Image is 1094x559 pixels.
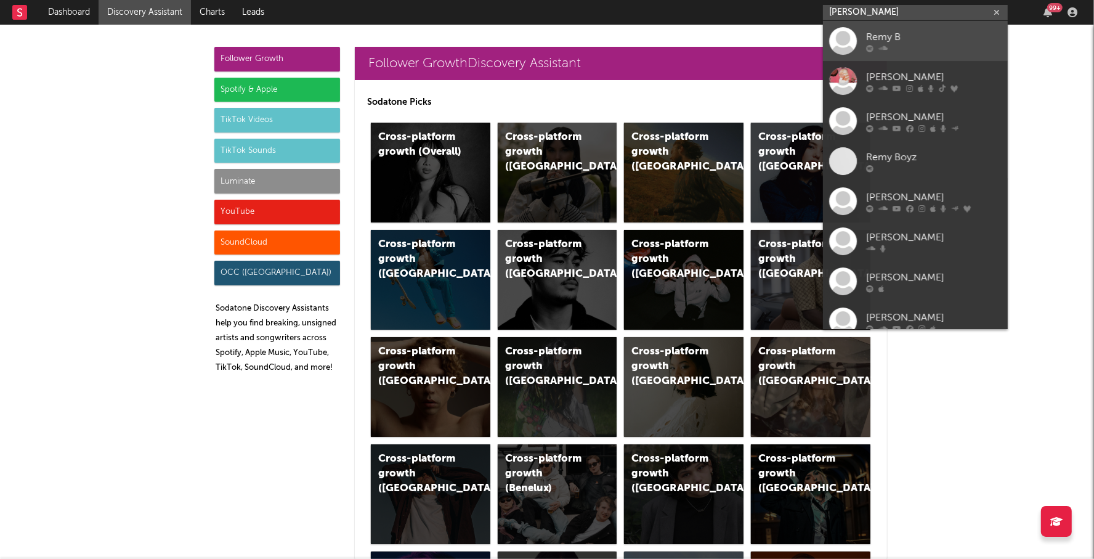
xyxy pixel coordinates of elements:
button: 99+ [1043,7,1052,17]
div: [PERSON_NAME] [866,190,1002,205]
a: Follower GrowthDiscovery Assistant [355,47,887,80]
a: Remy Boyz [823,141,1008,181]
div: Cross-platform growth ([GEOGRAPHIC_DATA]) [505,130,589,174]
div: Cross-platform growth ([GEOGRAPHIC_DATA]) [631,345,715,389]
div: Cross-platform growth (Overall) [378,130,462,160]
div: [PERSON_NAME] [866,270,1002,285]
a: Cross-platform growth ([GEOGRAPHIC_DATA]) [624,337,744,437]
div: Remy B [866,30,1002,44]
input: Search for artists [823,5,1008,20]
div: YouTube [214,200,340,224]
div: Luminate [214,169,340,194]
a: [PERSON_NAME] [823,101,1008,141]
a: Cross-platform growth (Benelux) [498,444,617,544]
a: Cross-platform growth ([GEOGRAPHIC_DATA]/GSA) [624,230,744,330]
a: Cross-platform growth ([GEOGRAPHIC_DATA]) [751,230,870,330]
div: TikTok Videos [214,108,340,133]
div: [PERSON_NAME] [866,70,1002,84]
a: Cross-platform growth ([GEOGRAPHIC_DATA]) [371,230,490,330]
div: Cross-platform growth ([GEOGRAPHIC_DATA]) [758,345,842,389]
a: [PERSON_NAME] [823,301,1008,341]
a: [PERSON_NAME] [823,221,1008,261]
div: TikTok Sounds [214,139,340,163]
a: Cross-platform growth ([GEOGRAPHIC_DATA]) [751,337,870,437]
p: Sodatone Picks [367,95,875,110]
div: Cross-platform growth ([GEOGRAPHIC_DATA]) [378,237,462,282]
a: Cross-platform growth (Overall) [371,123,490,222]
a: Cross-platform growth ([GEOGRAPHIC_DATA]) [624,444,744,544]
a: Cross-platform growth ([GEOGRAPHIC_DATA]) [624,123,744,222]
div: Cross-platform growth ([GEOGRAPHIC_DATA]) [505,237,589,282]
div: Cross-platform growth ([GEOGRAPHIC_DATA]) [378,345,462,389]
a: Cross-platform growth ([GEOGRAPHIC_DATA]) [371,337,490,437]
a: Remy B [823,21,1008,61]
div: Cross-platform growth ([GEOGRAPHIC_DATA]/GSA) [631,237,715,282]
a: Cross-platform growth ([GEOGRAPHIC_DATA]) [751,444,870,544]
div: Spotify & Apple [214,78,340,102]
div: Cross-platform growth ([GEOGRAPHIC_DATA]) [505,345,589,389]
div: SoundCloud [214,231,340,255]
a: Cross-platform growth ([GEOGRAPHIC_DATA]) [498,337,617,437]
div: OCC ([GEOGRAPHIC_DATA]) [214,261,340,285]
div: Cross-platform growth ([GEOGRAPHIC_DATA]) [758,452,842,496]
a: [PERSON_NAME] [823,261,1008,301]
div: 99 + [1047,3,1063,12]
p: Sodatone Discovery Assistants help you find breaking, unsigned artists and songwriters across Spo... [216,301,340,375]
div: [PERSON_NAME] [866,230,1002,245]
div: [PERSON_NAME] [866,110,1002,124]
div: Cross-platform growth (Benelux) [505,452,589,496]
a: Cross-platform growth ([GEOGRAPHIC_DATA]) [498,123,617,222]
div: Cross-platform growth ([GEOGRAPHIC_DATA]) [631,452,715,496]
div: Remy Boyz [866,150,1002,165]
div: Cross-platform growth ([GEOGRAPHIC_DATA]) [631,130,715,174]
a: Cross-platform growth ([GEOGRAPHIC_DATA]) [371,444,490,544]
div: Cross-platform growth ([GEOGRAPHIC_DATA]) [758,237,842,282]
div: Cross-platform growth ([GEOGRAPHIC_DATA]) [378,452,462,496]
div: Cross-platform growth ([GEOGRAPHIC_DATA]) [758,130,842,174]
a: Cross-platform growth ([GEOGRAPHIC_DATA]) [751,123,870,222]
div: [PERSON_NAME] [866,310,1002,325]
a: [PERSON_NAME] [823,181,1008,221]
div: Follower Growth [214,47,340,71]
a: Cross-platform growth ([GEOGRAPHIC_DATA]) [498,230,617,330]
a: [PERSON_NAME] [823,61,1008,101]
